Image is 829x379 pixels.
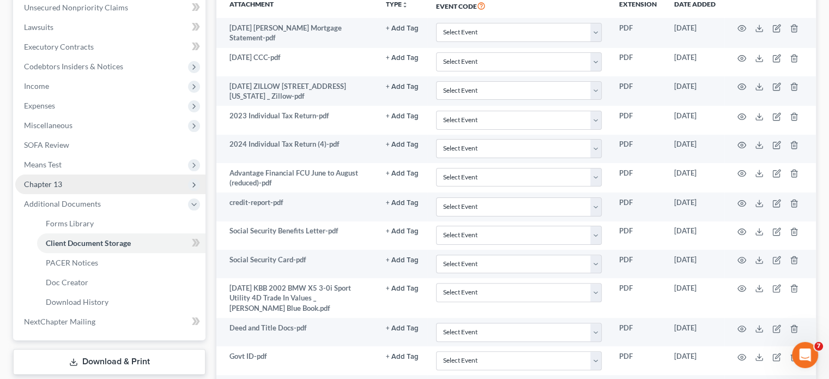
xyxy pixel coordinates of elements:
span: Miscellaneous [24,121,72,130]
a: + Add Tag [386,81,419,92]
button: + Add Tag [386,170,419,177]
td: [DATE] [665,250,724,278]
button: + Add Tag [386,25,419,32]
td: [DATE] CCC-pdf [216,48,377,76]
td: [DATE] [665,135,724,163]
button: + Add Tag [386,113,419,120]
button: TYPEunfold_more [386,1,408,8]
a: + Add Tag [386,52,419,63]
td: [DATE] KBB 2002 BMW X5 3-0i Sport Utility 4D Trade In Values _ [PERSON_NAME] Blue Book.pdf [216,278,377,318]
span: Unsecured Nonpriority Claims [24,3,128,12]
a: SOFA Review [15,135,205,155]
td: PDF [610,318,665,346]
a: + Add Tag [386,351,419,362]
td: PDF [610,250,665,278]
td: PDF [610,346,665,375]
td: [DATE] [665,221,724,250]
span: PACER Notices [46,258,98,267]
td: PDF [610,106,665,134]
td: Advantage Financial FCU June to August (reduced)-pdf [216,163,377,193]
button: + Add Tag [386,325,419,332]
span: Income [24,81,49,91]
a: + Add Tag [386,226,419,236]
iframe: Intercom live chat [792,342,818,368]
button: + Add Tag [386,285,419,292]
a: + Add Tag [386,139,419,149]
span: Forms Library [46,219,94,228]
button: + Add Tag [386,353,419,360]
a: Download & Print [13,349,205,375]
a: Forms Library [37,214,205,233]
button: + Add Tag [386,200,419,207]
span: Chapter 13 [24,179,62,189]
span: Doc Creator [46,278,88,287]
button: + Add Tag [386,141,419,148]
td: PDF [610,48,665,76]
span: 7 [814,342,823,351]
a: + Add Tag [386,323,419,333]
span: Lawsuits [24,22,53,32]
a: NextChapter Mailing [15,312,205,332]
td: PDF [610,76,665,106]
button: + Add Tag [386,83,419,91]
td: Social Security Card-pdf [216,250,377,278]
a: + Add Tag [386,168,419,178]
td: PDF [610,221,665,250]
td: PDF [610,135,665,163]
td: [DATE] [665,163,724,193]
span: Client Document Storage [46,238,131,248]
td: 2024 Individual Tax Return (4)-pdf [216,135,377,163]
i: unfold_more [402,2,408,8]
span: Additional Documents [24,199,101,208]
td: PDF [610,163,665,193]
button: + Add Tag [386,55,419,62]
td: [DATE] [PERSON_NAME] Mortgage Statement-pdf [216,18,377,48]
td: PDF [610,278,665,318]
button: + Add Tag [386,228,419,235]
td: credit-report-pdf [216,192,377,221]
a: + Add Tag [386,23,419,33]
a: + Add Tag [386,111,419,121]
a: Executory Contracts [15,37,205,57]
span: NextChapter Mailing [24,317,95,326]
span: SOFA Review [24,140,69,149]
td: [DATE] [665,48,724,76]
span: Means Test [24,160,62,169]
td: PDF [610,192,665,221]
span: Executory Contracts [24,42,94,51]
td: PDF [610,18,665,48]
span: Expenses [24,101,55,110]
a: + Add Tag [386,197,419,208]
a: Lawsuits [15,17,205,37]
td: [DATE] [665,278,724,318]
a: PACER Notices [37,253,205,273]
td: Social Security Benefits Letter-pdf [216,221,377,250]
span: Codebtors Insiders & Notices [24,62,123,71]
td: Govt ID-pdf [216,346,377,375]
a: Download History [37,292,205,312]
td: [DATE] [665,318,724,346]
span: Download History [46,297,108,306]
a: Client Document Storage [37,233,205,253]
a: + Add Tag [386,255,419,265]
a: + Add Tag [386,283,419,293]
td: [DATE] [665,76,724,106]
td: [DATE] [665,18,724,48]
td: [DATE] [665,192,724,221]
button: + Add Tag [386,257,419,264]
td: 2023 Individual Tax Return-pdf [216,106,377,134]
td: Deed and Title Docs-pdf [216,318,377,346]
a: Doc Creator [37,273,205,292]
td: [DATE] [665,106,724,134]
td: [DATE] ZILLOW [STREET_ADDRESS][US_STATE] _ Zillow-pdf [216,76,377,106]
td: [DATE] [665,346,724,375]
